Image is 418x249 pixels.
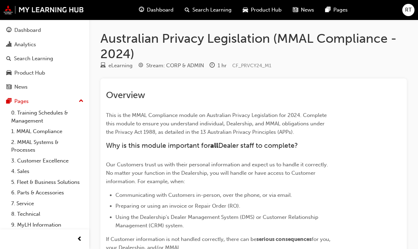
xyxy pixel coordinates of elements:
span: car-icon [6,70,12,76]
span: guage-icon [6,27,12,34]
span: guage-icon [139,6,144,14]
span: RT [405,6,412,14]
a: News [3,81,86,94]
span: prev-icon [77,235,82,244]
a: car-iconProduct Hub [237,3,287,17]
a: Dashboard [3,24,86,37]
img: mmal [3,5,84,14]
div: Dashboard [14,26,41,34]
span: learningResourceType_ELEARNING-icon [100,63,106,69]
button: RT [402,4,415,16]
span: News [301,6,314,14]
a: 0. Training Schedules & Management [8,108,86,126]
div: Type [100,61,133,70]
div: Pages [14,97,29,105]
span: Using the Dealership's Dealer Management System (DMS) or Customer Relationship Management (CRM) s... [115,214,320,229]
span: clock-icon [210,63,215,69]
span: search-icon [185,6,190,14]
span: Search Learning [192,6,232,14]
a: Product Hub [3,67,86,79]
span: serious consequences [256,236,312,242]
a: 1. MMAL Compliance [8,126,86,137]
div: Duration [210,61,227,70]
span: If Customer information is not handled correctly, there can be [106,236,256,242]
span: chart-icon [6,42,12,48]
div: Stream [138,61,204,70]
div: Stream: CORP & ADMIN [146,62,204,70]
a: Search Learning [3,52,86,65]
a: search-iconSearch Learning [179,3,237,17]
button: DashboardAnalyticsSearch LearningProduct HubNews [3,22,86,95]
span: This is the MMAL Compliance module on Australian Privacy Legislation for 2024. Complete this modu... [106,112,328,135]
span: Learning resource code [232,63,271,69]
a: 9. MyLH Information [8,220,86,230]
button: Pages [3,95,86,108]
span: pages-icon [325,6,331,14]
a: Analytics [3,38,86,51]
div: 1 hr [218,62,227,70]
div: News [14,83,28,91]
span: car-icon [243,6,248,14]
div: Search Learning [14,55,53,63]
a: 7. Service [8,198,86,209]
span: all [210,141,218,150]
div: eLearning [108,62,133,70]
a: 2. MMAL Systems & Processes [8,137,86,155]
span: news-icon [293,6,298,14]
span: Product Hub [251,6,282,14]
span: Pages [333,6,348,14]
span: Preparing or using an invoice or Repair Order (RO). [115,203,240,209]
span: pages-icon [6,98,12,105]
a: guage-iconDashboard [133,3,179,17]
a: 5. Fleet & Business Solutions [8,177,86,188]
h1: Australian Privacy Legislation (MMAL Compliance - 2024) [100,31,407,61]
a: 4. Sales [8,166,86,177]
span: Dashboard [147,6,173,14]
span: search-icon [6,56,11,62]
a: pages-iconPages [320,3,353,17]
a: news-iconNews [287,3,320,17]
span: up-icon [79,97,84,106]
div: Product Hub [14,69,45,77]
span: Dealer staff to complete? [218,141,298,150]
a: 6. Parts & Accessories [8,187,86,198]
span: Communicating with Customers in-person, over the phone, or via email. [115,192,292,198]
span: news-icon [6,84,12,90]
div: Analytics [14,41,36,49]
span: Our Customers trust us with their personal information and expect us to handle it correctly. No m... [106,161,330,185]
a: 3. Customer Excellence [8,155,86,166]
span: Overview [106,90,145,101]
a: 8. Technical [8,209,86,220]
span: target-icon [138,63,143,69]
span: Why is this module important for [106,141,210,150]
